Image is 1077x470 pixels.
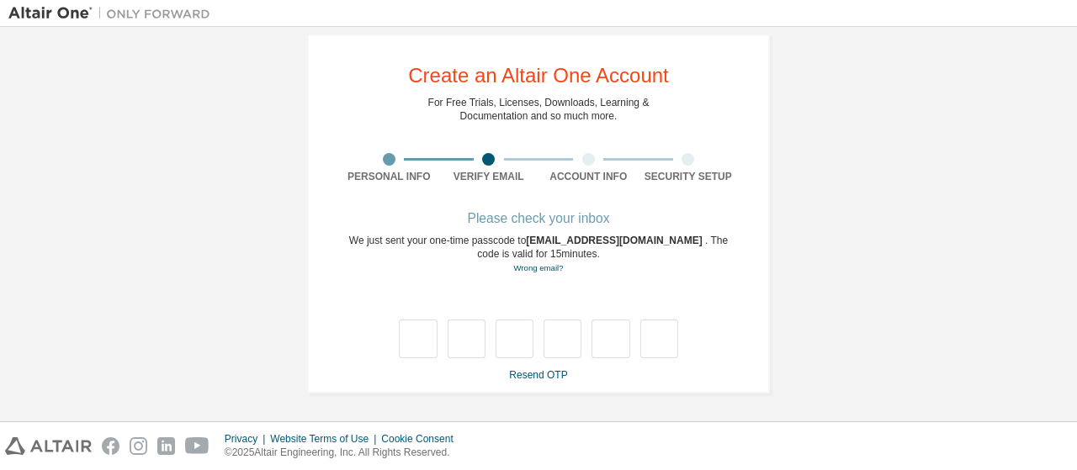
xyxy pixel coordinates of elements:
div: Account Info [538,170,639,183]
img: Altair One [8,5,219,22]
div: Website Terms of Use [270,432,381,446]
div: Security Setup [639,170,739,183]
a: Go back to the registration form [513,263,563,272]
div: Verify Email [439,170,539,183]
div: Cookie Consent [381,432,463,446]
div: Please check your inbox [339,214,738,224]
img: altair_logo.svg [5,437,92,455]
span: [EMAIL_ADDRESS][DOMAIN_NAME] [526,235,705,246]
img: facebook.svg [102,437,119,455]
div: We just sent your one-time passcode to . The code is valid for 15 minutes. [339,234,738,275]
div: For Free Trials, Licenses, Downloads, Learning & Documentation and so much more. [428,96,650,123]
p: © 2025 Altair Engineering, Inc. All Rights Reserved. [225,446,464,460]
img: instagram.svg [130,437,147,455]
div: Create an Altair One Account [408,66,669,86]
img: linkedin.svg [157,437,175,455]
div: Personal Info [339,170,439,183]
img: youtube.svg [185,437,210,455]
div: Privacy [225,432,270,446]
a: Resend OTP [509,369,567,381]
